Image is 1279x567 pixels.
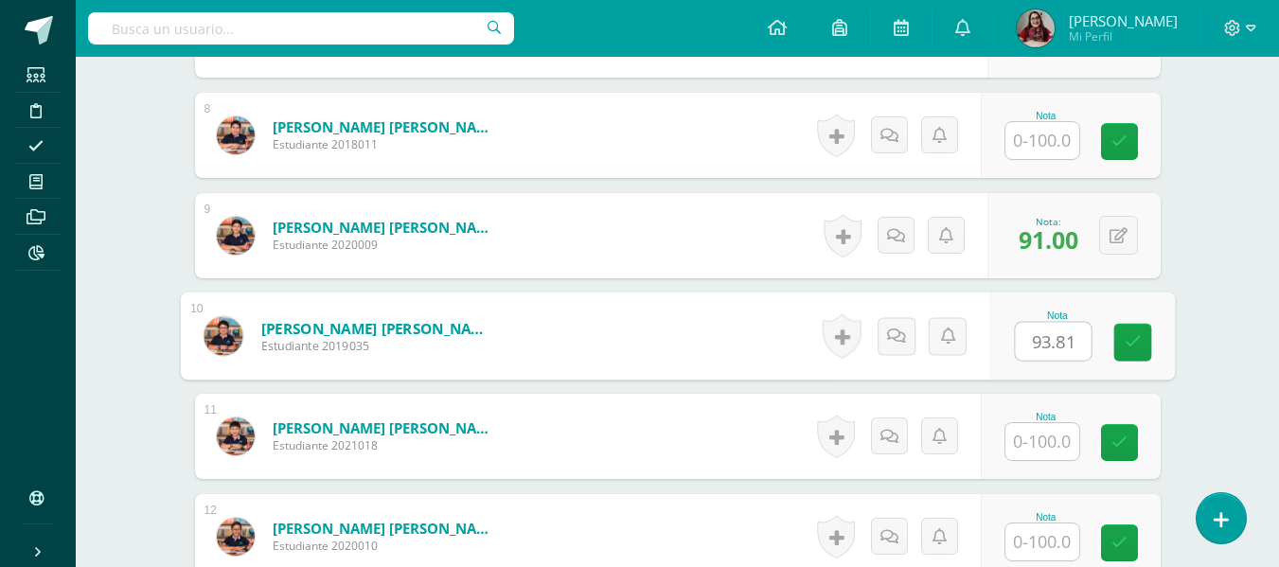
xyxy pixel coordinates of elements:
[273,418,500,437] a: [PERSON_NAME] [PERSON_NAME]
[1017,9,1055,47] img: a2df39c609df4212a135df2443e2763c.png
[1004,412,1088,422] div: Nota
[217,518,255,556] img: d005d228053abedeb0f74bad135e8172.png
[1069,28,1178,44] span: Mi Perfil
[273,538,500,554] span: Estudiante 2020010
[1069,11,1178,30] span: [PERSON_NAME]
[273,218,500,237] a: [PERSON_NAME] [PERSON_NAME]
[260,338,494,355] span: Estudiante 2019035
[1005,523,1079,560] input: 0-100.0
[273,136,500,152] span: Estudiante 2018011
[88,12,514,44] input: Busca un usuario...
[273,117,500,136] a: [PERSON_NAME] [PERSON_NAME]
[217,116,255,154] img: 3c36cb032e827fe1be9d3442adb1fe6d.png
[1004,111,1088,121] div: Nota
[1019,215,1078,228] div: Nota:
[1005,423,1079,460] input: 0-100.0
[1005,122,1079,159] input: 0-100.0
[273,237,500,253] span: Estudiante 2020009
[217,417,255,455] img: 1378bb232e2f4c032f862e8352e95205.png
[1004,512,1088,523] div: Nota
[273,519,500,538] a: [PERSON_NAME] [PERSON_NAME]
[260,318,494,338] a: [PERSON_NAME] [PERSON_NAME]
[1019,223,1078,256] span: 91.00
[1014,310,1100,321] div: Nota
[204,316,242,355] img: 83f04d6d83e9b03d3fa70904972a77c9.png
[217,217,255,255] img: 3d1cd0260311b2f036ddddb15c84e15e.png
[273,437,500,453] span: Estudiante 2021018
[1015,323,1091,361] input: 0-100.0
